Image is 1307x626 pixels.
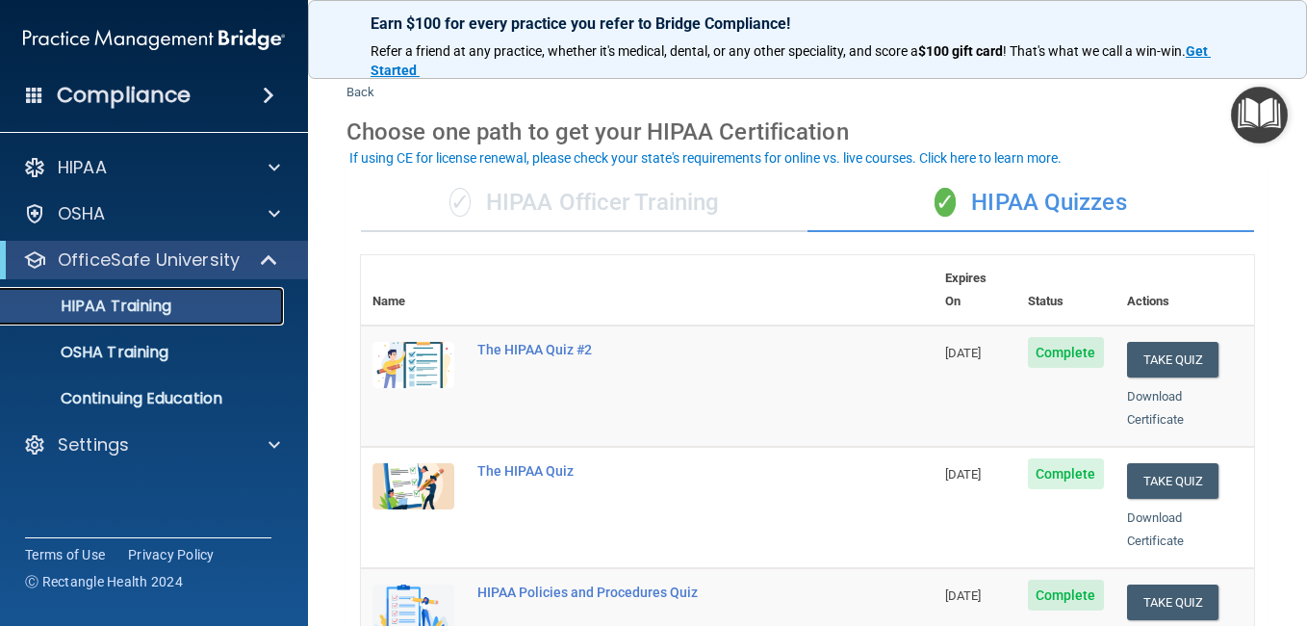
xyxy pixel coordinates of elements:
span: [DATE] [945,346,982,360]
button: Take Quiz [1127,342,1219,378]
span: Complete [1028,337,1104,368]
a: Get Started [371,43,1211,78]
span: ✓ [935,188,956,217]
button: Take Quiz [1127,585,1219,620]
a: Download Certificate [1127,389,1185,427]
p: OSHA Training [13,343,168,362]
strong: $100 gift card [918,43,1003,59]
span: Complete [1028,458,1104,489]
a: Download Certificate [1127,510,1185,548]
img: PMB logo [23,20,285,59]
div: Choose one path to get your HIPAA Certification [346,104,1269,160]
th: Expires On [934,255,1016,326]
div: The HIPAA Quiz #2 [477,342,837,357]
a: OSHA [23,202,280,225]
h4: Compliance [57,82,191,109]
a: Privacy Policy [128,545,215,564]
div: If using CE for license renewal, please check your state's requirements for online vs. live cours... [349,151,1062,165]
p: OfficeSafe University [58,248,240,272]
th: Actions [1115,255,1255,326]
div: The HIPAA Quiz [477,463,837,479]
th: Name [361,255,466,326]
span: Refer a friend at any practice, whether it's medical, dental, or any other speciality, and score a [371,43,918,59]
p: HIPAA [58,156,107,179]
button: Open Resource Center [1231,87,1288,143]
div: HIPAA Policies and Procedures Quiz [477,585,837,600]
span: Complete [1028,580,1104,611]
p: HIPAA Training [13,297,171,316]
span: ✓ [449,188,471,217]
p: OSHA [58,202,106,225]
div: HIPAA Officer Training [361,174,807,232]
a: Back [346,62,374,99]
span: [DATE] [945,467,982,482]
button: Take Quiz [1127,463,1219,499]
p: Continuing Education [13,389,275,408]
span: [DATE] [945,588,982,603]
p: Settings [58,433,129,456]
p: Earn $100 for every practice you refer to Bridge Compliance! [371,14,1244,33]
a: OfficeSafe University [23,248,279,272]
th: Status [1016,255,1115,326]
a: HIPAA [23,156,280,179]
div: HIPAA Quizzes [807,174,1254,232]
a: Settings [23,433,280,456]
span: ! That's what we call a win-win. [1003,43,1186,59]
button: If using CE for license renewal, please check your state's requirements for online vs. live cours... [346,148,1064,168]
span: Ⓒ Rectangle Health 2024 [25,572,183,591]
a: Terms of Use [25,545,105,564]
